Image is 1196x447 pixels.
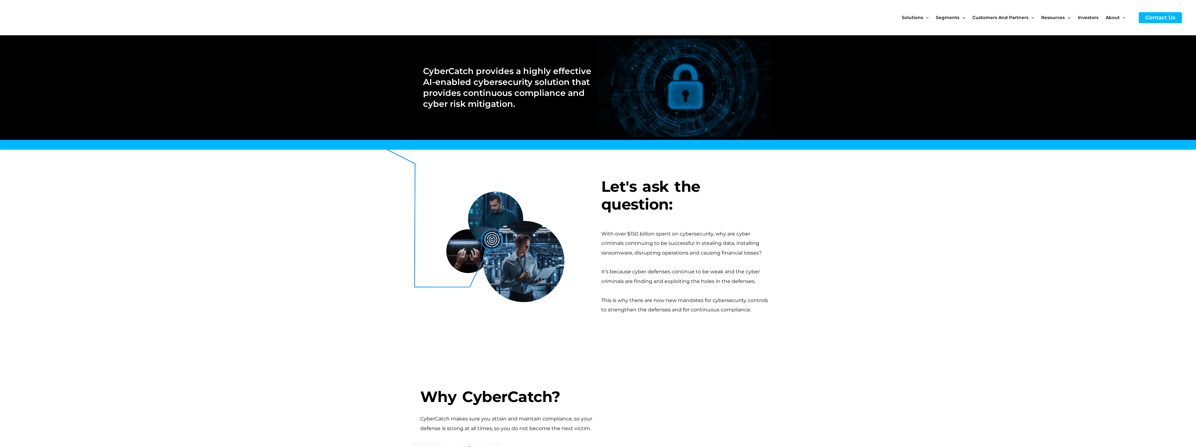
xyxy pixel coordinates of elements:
h3: Why CyberCatch? [420,363,595,408]
span: Customers and Partners [972,4,1028,31]
span: Menu Toggle [1065,4,1070,31]
a: Investors [1078,4,1106,31]
span: Menu Toggle [1028,4,1034,31]
div: It’s because cyber defenses continue to be weak and the cyber criminals are finding and exploitin... [601,267,773,286]
div: This is why there are now new mandates for cybersecurity controls to strengthen the defenses and ... [601,296,773,315]
nav: Site Navigation: New Main Menu [902,4,1133,31]
p: CyberCatch makes sure you attain and maintain compliance, so your defense is strong at all times,... [420,414,595,433]
span: Menu Toggle [923,4,929,31]
h2: CyberCatch provides a highly effective AI-enabled cybersecurity solution that provides continuous... [423,66,592,109]
span: Menu Toggle [959,4,965,31]
span: About [1106,4,1120,31]
span: Solutions [902,4,923,31]
span: Segments [936,4,959,31]
a: Contact Us [1139,12,1182,23]
h3: Let's ask the question: [601,178,773,214]
span: Resources [1041,4,1065,31]
span: Investors [1078,4,1098,31]
img: CyberCatch [11,5,86,31]
div: With over $150 billion spent on cybersecurity, why are cyber criminals continuing to be successfu... [601,229,773,258]
span: Menu Toggle [1120,4,1125,31]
